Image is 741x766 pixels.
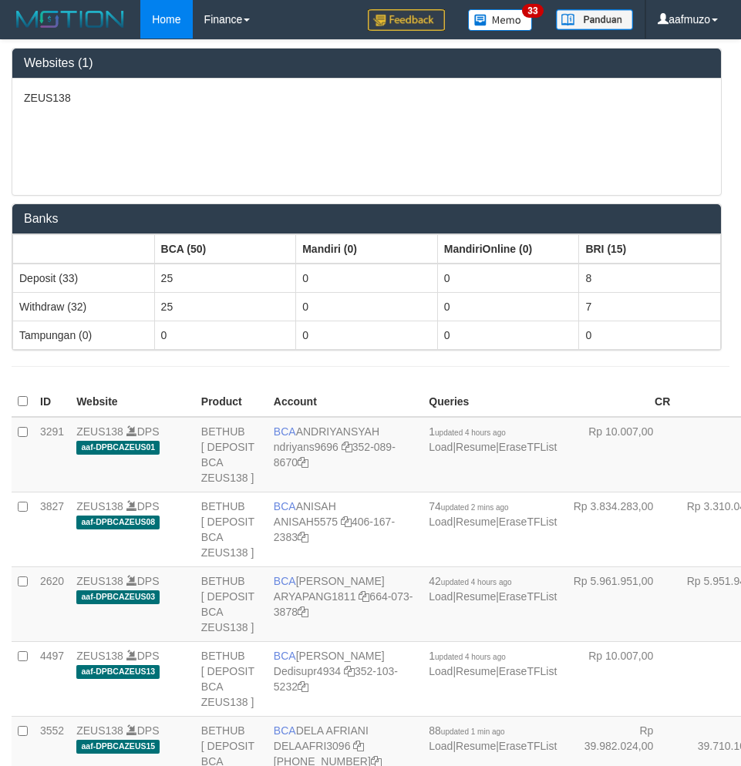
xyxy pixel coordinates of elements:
[429,650,557,677] span: | |
[423,387,563,417] th: Queries
[298,680,308,693] a: Copy 3521035232 to clipboard
[13,321,155,349] td: Tampungan (0)
[24,56,709,70] h3: Websites (1)
[13,264,155,293] td: Deposit (33)
[274,516,338,528] a: ANISAH5575
[268,387,423,417] th: Account
[274,441,339,453] a: ndriyans9696
[437,234,579,264] th: Group: activate to sort column ascending
[34,417,70,492] td: 3291
[437,264,579,293] td: 0
[268,566,423,641] td: [PERSON_NAME] 664-073-3878
[268,641,423,716] td: [PERSON_NAME] 352-103-5232
[34,641,70,716] td: 4497
[456,441,496,453] a: Resume
[456,665,496,677] a: Resume
[359,590,369,603] a: Copy ARYAPANG1811 to clipboard
[563,417,676,492] td: Rp 10.007,00
[441,503,509,512] span: updated 2 mins ago
[195,566,268,641] td: BETHUB [ DEPOSIT BCA ZEUS138 ]
[579,321,721,349] td: 0
[12,8,129,31] img: MOTION_logo.png
[429,500,508,512] span: 74
[76,665,160,678] span: aaf-DPBCAZEUS13
[344,665,355,677] a: Copy Dedisupr4934 to clipboard
[456,740,496,752] a: Resume
[429,516,453,528] a: Load
[429,500,557,528] span: | |
[437,321,579,349] td: 0
[34,492,70,566] td: 3827
[70,566,195,641] td: DPS
[298,456,308,469] a: Copy 3520898670 to clipboard
[579,292,721,321] td: 7
[13,234,155,264] th: Group: activate to sort column ascending
[298,531,308,543] a: Copy 4061672383 to clipboard
[76,575,123,587] a: ZEUS138
[24,212,709,226] h3: Banks
[429,650,506,662] span: 1
[435,653,506,661] span: updated 4 hours ago
[342,441,352,453] a: Copy ndriyans9696 to clipboard
[429,590,453,603] a: Load
[76,500,123,512] a: ZEUS138
[563,566,676,641] td: Rp 5.961.951,00
[154,321,296,349] td: 0
[70,387,195,417] th: Website
[579,234,721,264] th: Group: activate to sort column ascending
[70,417,195,492] td: DPS
[274,590,356,603] a: ARYAPANG1811
[296,292,438,321] td: 0
[429,575,511,587] span: 42
[522,4,543,18] span: 33
[34,566,70,641] td: 2620
[154,264,296,293] td: 25
[499,441,557,453] a: EraseTFList
[429,425,506,438] span: 1
[429,665,453,677] a: Load
[441,578,512,586] span: updated 4 hours ago
[368,9,445,31] img: Feedback.jpg
[468,9,533,31] img: Button%20Memo.svg
[13,292,155,321] td: Withdraw (32)
[456,516,496,528] a: Resume
[76,590,160,603] span: aaf-DPBCAZEUS03
[298,606,308,618] a: Copy 6640733878 to clipboard
[76,441,160,454] span: aaf-DPBCAZEUS01
[268,417,423,492] td: ANDRIYANSYAH 352-089-8670
[429,724,557,752] span: | |
[76,724,123,737] a: ZEUS138
[76,740,160,753] span: aaf-DPBCAZEUS15
[76,650,123,662] a: ZEUS138
[70,492,195,566] td: DPS
[195,641,268,716] td: BETHUB [ DEPOSIT BCA ZEUS138 ]
[274,740,351,752] a: DELAAFRI3096
[563,492,676,566] td: Rp 3.834.283,00
[429,441,453,453] a: Load
[274,724,296,737] span: BCA
[441,727,505,736] span: updated 1 min ago
[76,516,160,529] span: aaf-DPBCAZEUS08
[499,740,557,752] a: EraseTFList
[429,740,453,752] a: Load
[76,425,123,438] a: ZEUS138
[296,264,438,293] td: 0
[154,292,296,321] td: 25
[579,264,721,293] td: 8
[274,500,296,512] span: BCA
[274,650,296,662] span: BCA
[499,665,557,677] a: EraseTFList
[563,387,676,417] th: CR
[499,516,557,528] a: EraseTFList
[435,428,506,437] span: updated 4 hours ago
[195,387,268,417] th: Product
[341,516,352,528] a: Copy ANISAH5575 to clipboard
[556,9,633,30] img: panduan.png
[296,234,438,264] th: Group: activate to sort column ascending
[353,740,364,752] a: Copy DELAAFRI3096 to clipboard
[24,90,709,106] p: ZEUS138
[563,641,676,716] td: Rp 10.007,00
[274,425,296,438] span: BCA
[195,492,268,566] td: BETHUB [ DEPOSIT BCA ZEUS138 ]
[429,724,504,737] span: 88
